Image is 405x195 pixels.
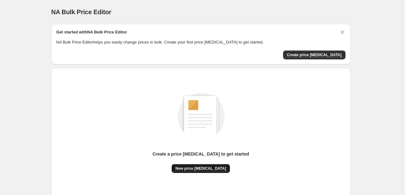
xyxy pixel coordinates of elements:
[56,39,345,45] p: NA Bulk Price Editor helps you easily change prices in bulk. Create your first price [MEDICAL_DAT...
[339,29,345,35] button: Dismiss card
[51,9,111,15] span: NA Bulk Price Editor
[56,29,127,35] h2: Get started with NA Bulk Price Editor
[283,50,345,59] button: Create price change job
[172,164,230,173] button: New price [MEDICAL_DATA]
[175,166,226,171] span: New price [MEDICAL_DATA]
[152,151,249,157] p: Create a price [MEDICAL_DATA] to get started
[287,52,342,57] span: Create price [MEDICAL_DATA]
